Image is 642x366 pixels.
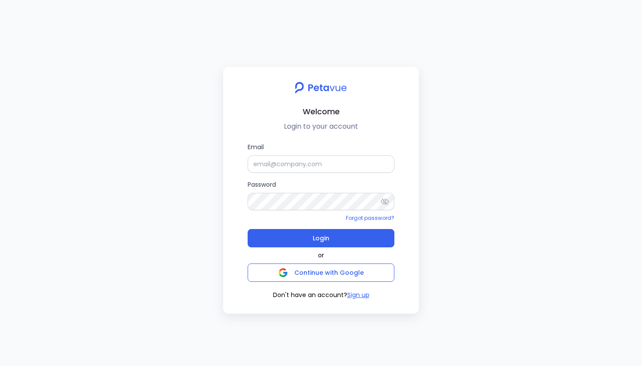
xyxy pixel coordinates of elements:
[346,214,394,222] a: Forgot password?
[248,180,394,210] label: Password
[294,268,364,277] span: Continue with Google
[248,142,394,173] label: Email
[313,232,329,244] span: Login
[273,291,347,300] span: Don't have an account?
[248,263,394,282] button: Continue with Google
[347,291,369,300] button: Sign up
[230,105,412,118] h2: Welcome
[248,229,394,247] button: Login
[248,155,394,173] input: Email
[230,121,412,132] p: Login to your account
[289,77,352,98] img: petavue logo
[318,251,324,260] span: or
[248,193,394,210] input: Password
